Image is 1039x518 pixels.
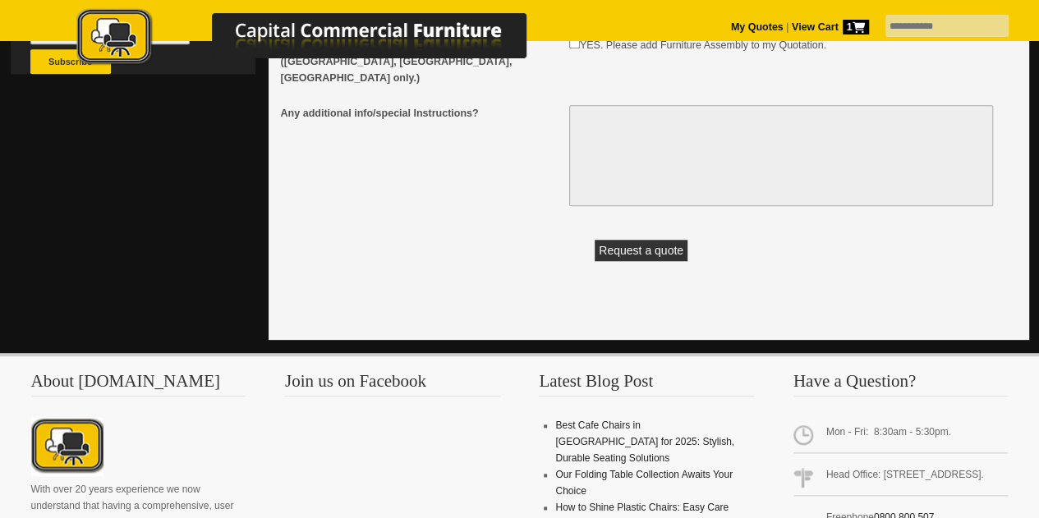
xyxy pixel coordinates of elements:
a: Capital Commercial Furniture Logo [31,8,606,73]
img: About CCFNZ Logo [31,417,103,476]
a: Our Folding Table Collection Awaits Your Choice [555,469,733,497]
span: Mon - Fri: 8:30am - 5:30pm. [793,417,1009,453]
span: Head Office: [STREET_ADDRESS]. [793,460,1009,496]
h3: Join us on Facebook [285,373,500,397]
h3: Latest Blog Post [539,373,754,397]
a: My Quotes [731,21,784,33]
a: Best Cafe Chairs in [GEOGRAPHIC_DATA] for 2025: Stylish, Durable Seating Solutions [555,419,734,464]
button: Request a quote [595,240,687,261]
span: Any additional info/special Instructions? [281,105,561,121]
a: View Cart1 [788,21,868,33]
label: YES. Please add Furniture Assembly to my Quotation. [580,39,826,51]
span: 1 [843,20,869,34]
h3: About [DOMAIN_NAME] [31,373,246,397]
textarea: Any additional info/special Instructions? [569,105,993,206]
img: Capital Commercial Furniture Logo [31,8,606,68]
h3: Have a Question? [793,373,1009,397]
button: Subscribe [30,49,111,74]
strong: View Cart [792,21,869,33]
